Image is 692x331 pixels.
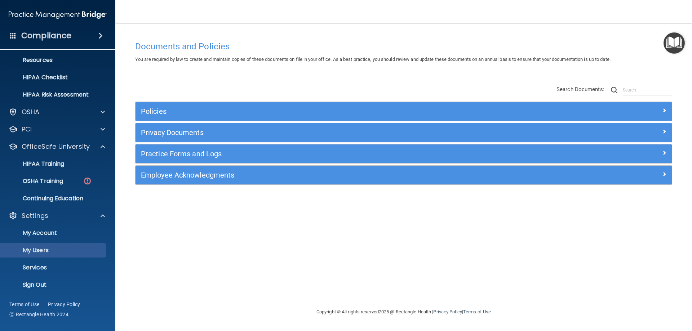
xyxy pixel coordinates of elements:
[5,160,64,167] p: HIPAA Training
[22,211,48,220] p: Settings
[141,171,532,179] h5: Employee Acknowledgments
[9,125,105,134] a: PCI
[556,86,604,93] span: Search Documents:
[22,142,90,151] p: OfficeSafe University
[135,42,672,51] h4: Documents and Policies
[5,178,63,185] p: OSHA Training
[5,57,103,64] p: Resources
[141,148,666,160] a: Practice Forms and Logs
[611,87,617,93] img: ic-search.3b580494.png
[5,91,103,98] p: HIPAA Risk Assessment
[272,300,535,323] div: Copyright © All rights reserved 2025 @ Rectangle Health | |
[9,8,107,22] img: PMB logo
[22,125,32,134] p: PCI
[5,264,103,271] p: Services
[9,108,105,116] a: OSHA
[141,127,666,138] a: Privacy Documents
[623,85,672,95] input: Search
[9,311,68,318] span: Ⓒ Rectangle Health 2024
[5,74,103,81] p: HIPAA Checklist
[21,31,71,41] h4: Compliance
[664,32,685,54] button: Open Resource Center
[5,229,103,237] p: My Account
[567,280,683,309] iframe: Drift Widget Chat Controller
[463,309,491,314] a: Terms of Use
[141,129,532,137] h5: Privacy Documents
[141,150,532,158] h5: Practice Forms and Logs
[141,169,666,181] a: Employee Acknowledgments
[5,281,103,288] p: Sign Out
[9,301,39,308] a: Terms of Use
[48,301,80,308] a: Privacy Policy
[141,106,666,117] a: Policies
[141,107,532,115] h5: Policies
[9,211,105,220] a: Settings
[83,176,92,185] img: danger-circle.6113f641.png
[135,57,611,62] span: You are required by law to create and maintain copies of these documents on file in your office. ...
[433,309,462,314] a: Privacy Policy
[22,108,40,116] p: OSHA
[9,142,105,151] a: OfficeSafe University
[5,195,103,202] p: Continuing Education
[5,247,103,254] p: My Users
